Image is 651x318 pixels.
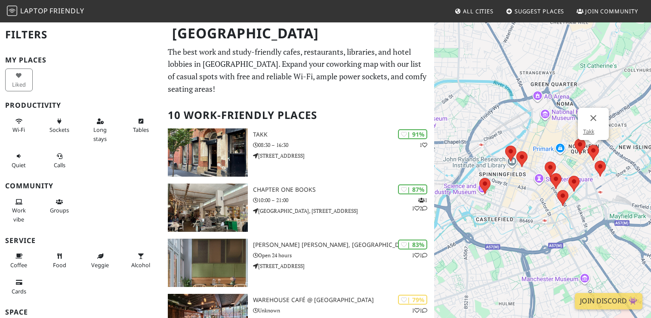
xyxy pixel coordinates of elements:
h3: Productivity [5,101,157,109]
p: Open 24 hours [253,251,434,259]
a: Join Community [573,3,642,19]
h2: 10 Work-Friendly Places [168,102,429,128]
div: | 83% [398,240,427,249]
a: Whitworth Locke, Civic Quarter | 83% 11 [PERSON_NAME] [PERSON_NAME], [GEOGRAPHIC_DATA] Open 24 ho... [163,239,434,287]
p: Unknown [253,306,434,315]
span: Coffee [10,261,27,269]
h1: [GEOGRAPHIC_DATA] [165,22,432,45]
span: People working [12,206,26,223]
h3: [PERSON_NAME] [PERSON_NAME], [GEOGRAPHIC_DATA] [253,241,434,249]
button: Wi-Fi [5,114,33,137]
img: LaptopFriendly [7,6,17,16]
p: 1 1 [412,251,427,259]
button: Veggie [86,249,114,272]
span: Friendly [49,6,84,16]
span: Video/audio calls [54,161,65,169]
button: Food [46,249,74,272]
span: Credit cards [12,287,26,295]
a: LaptopFriendly LaptopFriendly [7,4,84,19]
button: Coffee [5,249,33,272]
a: Suggest Places [503,3,568,19]
div: | 91% [398,129,427,139]
img: Whitworth Locke, Civic Quarter [168,239,248,287]
p: [GEOGRAPHIC_DATA], [STREET_ADDRESS] [253,207,434,215]
span: Alcohol [131,261,150,269]
p: 08:30 – 16:30 [253,141,434,149]
button: Tables [127,114,155,137]
button: Sockets [46,114,74,137]
span: Power sockets [49,126,69,134]
h3: Service [5,237,157,245]
h3: Chapter One Books [253,186,434,193]
a: Takk [583,128,594,135]
span: Stable Wi-Fi [12,126,25,134]
div: | 87% [398,184,427,194]
span: Suggest Places [515,7,565,15]
p: 10:00 – 21:00 [253,196,434,204]
button: Long stays [86,114,114,146]
img: Takk [168,128,248,177]
button: Work vibe [5,195,33,226]
h2: Filters [5,22,157,48]
h3: My Places [5,56,157,64]
button: Alcohol [127,249,155,272]
button: Cards [5,275,33,298]
span: Laptop [20,6,48,16]
p: [STREET_ADDRESS] [253,262,434,270]
button: Groups [46,195,74,218]
span: All Cities [463,7,494,15]
span: Work-friendly tables [133,126,149,134]
span: Group tables [50,206,69,214]
p: 1 1 2 [412,196,427,212]
h3: Warehouse Café @ [GEOGRAPHIC_DATA] [253,296,434,304]
p: [STREET_ADDRESS] [253,152,434,160]
div: | 79% [398,295,427,305]
h3: Takk [253,131,434,138]
p: The best work and study-friendly cafes, restaurants, libraries, and hotel lobbies in [GEOGRAPHIC_... [168,46,429,95]
span: Food [53,261,66,269]
span: Join Community [585,7,638,15]
p: 1 [420,141,427,149]
p: 1 1 [412,306,427,315]
button: Close [583,108,604,128]
a: Join Discord 👾 [575,293,642,309]
span: Veggie [91,261,109,269]
h3: Community [5,182,157,190]
img: Chapter One Books [168,184,248,232]
a: Chapter One Books | 87% 112 Chapter One Books 10:00 – 21:00 [GEOGRAPHIC_DATA], [STREET_ADDRESS] [163,184,434,232]
span: Quiet [12,161,26,169]
h3: Space [5,308,157,316]
a: Takk | 91% 1 Takk 08:30 – 16:30 [STREET_ADDRESS] [163,128,434,177]
a: All Cities [451,3,497,19]
button: Calls [46,149,74,172]
button: Quiet [5,149,33,172]
span: Long stays [93,126,107,142]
